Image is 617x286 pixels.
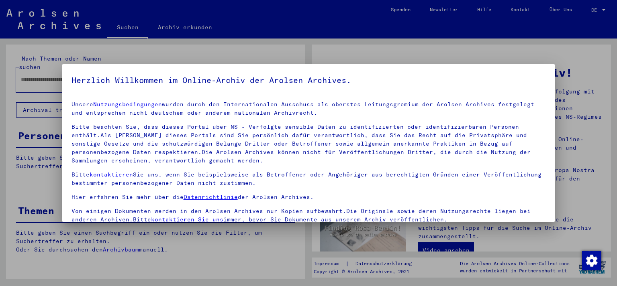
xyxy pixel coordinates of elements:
p: Von einigen Dokumenten werden in den Arolsen Archives nur Kopien aufbewahrt.Die Originale sowie d... [72,207,546,224]
p: Bitte beachten Sie, dass dieses Portal über NS - Verfolgte sensible Daten zu identifizierten oder... [72,123,546,165]
p: Unsere wurden durch den Internationalen Ausschuss als oberstes Leitungsgremium der Arolsen Archiv... [72,100,546,117]
a: Datenrichtlinie [184,193,238,201]
p: Bitte Sie uns, wenn Sie beispielsweise als Betroffener oder Angehöriger aus berechtigten Gründen ... [72,170,546,187]
img: Zustimmung ändern [582,251,601,270]
a: Nutzungsbedingungen [93,101,162,108]
h5: Herzlich Willkommen im Online-Archiv der Arolsen Archives. [72,74,546,87]
p: Hier erfahren Sie mehr über die der Arolsen Archives. [72,193,546,201]
a: kontaktieren [90,171,133,178]
a: kontaktieren Sie uns [151,216,223,223]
